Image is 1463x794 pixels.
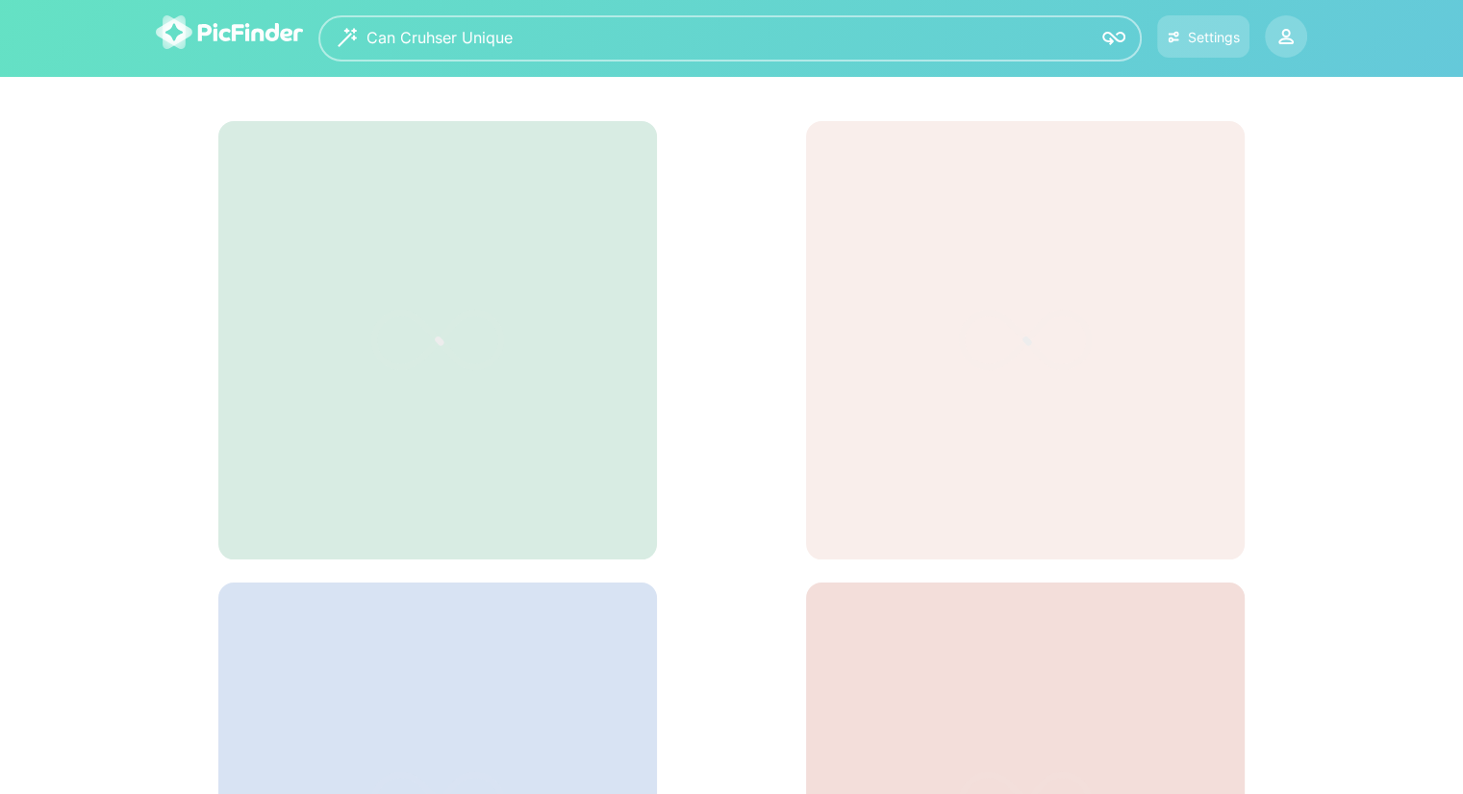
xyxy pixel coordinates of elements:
[1168,29,1180,45] img: icon-settings.svg
[1157,15,1249,58] button: Settings
[338,28,357,47] img: wizard.svg
[1102,27,1125,50] img: icon-search.svg
[1187,29,1239,45] div: Settings
[156,15,303,49] img: logo-picfinder-white-transparent.svg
